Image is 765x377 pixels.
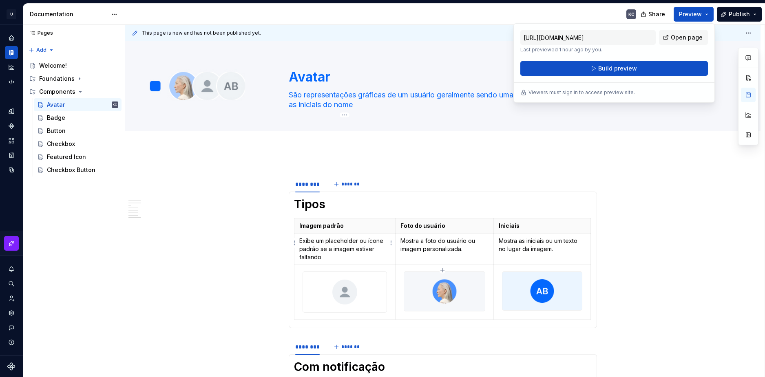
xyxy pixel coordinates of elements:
img: d2a92493-bbb2-416c-8b46-24069fe8b363.png [303,272,387,312]
button: Notifications [5,262,18,276]
h1: Com notificação [294,359,592,374]
svg: Supernova Logo [7,362,15,370]
button: Share [637,7,670,22]
div: Pages [26,30,53,36]
a: Checkbox [34,137,122,150]
a: Design tokens [5,105,18,118]
div: Components [26,85,122,98]
button: U [2,5,21,23]
div: Badge [47,114,65,122]
div: Foundations [39,75,75,83]
a: Button [34,124,122,137]
p: Foto do usuário [400,222,489,230]
img: 64acedf9-827b-4ffa-b04e-79d583e17c5c.png [404,272,485,311]
div: Checkbox [47,140,75,148]
p: Mostra a foto do usuário ou imagem personalizada. [400,237,489,253]
div: Page tree [26,59,122,176]
p: Viewers must sign in to access preview site. [528,89,635,96]
button: Build preview [520,61,708,76]
p: Exibe um placeholder ou ícone padrão se a imagem estiver faltando [299,237,390,261]
a: Settings [5,306,18,320]
div: KC [628,11,635,18]
a: Documentation [5,46,18,59]
button: Search ⌘K [5,277,18,290]
a: Home [5,31,18,44]
span: Publish [729,10,750,18]
span: This page is new and has not been published yet. [142,30,261,36]
a: AvatarKC [34,98,122,111]
a: Components [5,119,18,132]
a: Checkbox Button [34,163,122,176]
img: 477606b3-feb8-45f1-9b46-4fc82cad6fa6.png [502,272,582,310]
div: Featured Icon [47,153,86,161]
span: Build preview [598,64,637,73]
a: Invite team [5,292,18,305]
span: Open page [671,33,703,42]
div: Components [39,88,75,96]
p: Imagem padrão [299,222,390,230]
div: Button [47,127,66,135]
p: Mostra as iniciais ou um texto no lugar da imagem. [499,237,586,253]
span: Add [36,47,46,53]
div: Documentation [30,10,107,18]
div: KC [113,101,117,109]
span: Share [648,10,665,18]
span: Preview [679,10,702,18]
p: Last previewed 1 hour ago by you. [520,46,656,53]
a: Data sources [5,163,18,176]
h1: Tipos [294,197,592,212]
textarea: São representações gráficas de um usuário geralmente sendo uma imagem, ilustração ou as iniciais ... [287,88,595,111]
a: Open page [659,30,708,45]
a: Badge [34,111,122,124]
div: U [7,9,16,19]
div: Checkbox Button [47,166,95,174]
p: Iniciais [499,222,586,230]
a: Featured Icon [34,150,122,163]
a: Code automation [5,75,18,88]
a: Assets [5,134,18,147]
div: Foundations [26,72,122,85]
a: Storybook stories [5,149,18,162]
button: Preview [674,7,714,22]
button: Contact support [5,321,18,334]
div: Avatar [47,101,65,109]
a: Analytics [5,61,18,74]
div: Welcome! [39,62,67,70]
textarea: Avatar [287,67,595,87]
button: Publish [717,7,762,22]
button: Add [26,44,57,56]
a: Welcome! [26,59,122,72]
